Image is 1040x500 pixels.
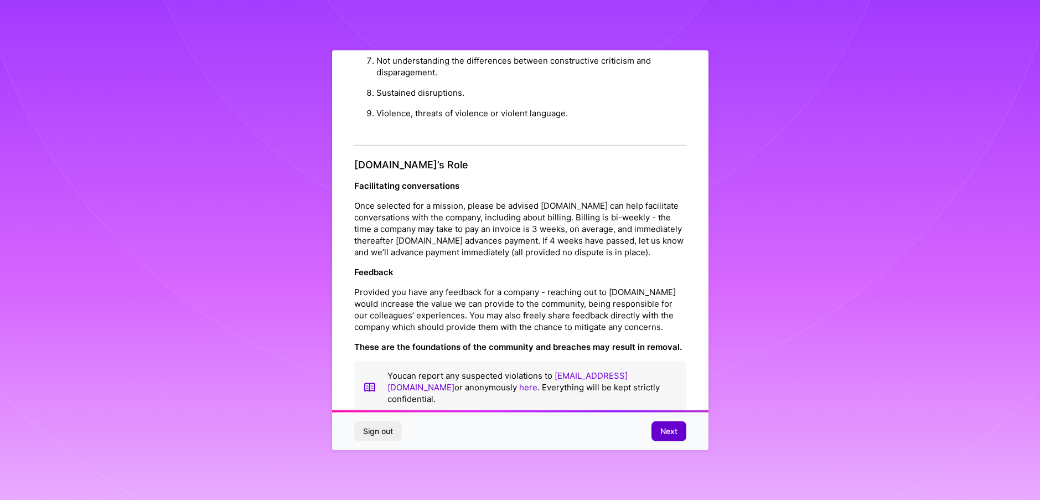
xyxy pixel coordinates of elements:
li: Violence, threats of violence or violent language. [376,103,686,123]
p: You can report any suspected violations to or anonymously . Everything will be kept strictly conf... [387,370,677,405]
li: Sustained disruptions. [376,83,686,103]
strong: These are the foundations of the community and breaches may result in removal. [354,342,682,352]
a: [EMAIL_ADDRESS][DOMAIN_NAME] [387,370,628,393]
li: Not understanding the differences between constructive criticism and disparagement. [376,50,686,83]
p: Once selected for a mission, please be advised [DOMAIN_NAME] can help facilitate conversations wi... [354,200,686,258]
a: here [519,382,537,393]
strong: Facilitating conversations [354,181,459,191]
img: book icon [363,370,376,405]
strong: Feedback [354,267,394,277]
button: Next [651,421,686,441]
button: Sign out [354,421,402,441]
span: Sign out [363,426,393,437]
p: Provided you have any feedback for a company - reaching out to [DOMAIN_NAME] would increase the v... [354,286,686,333]
h4: [DOMAIN_NAME]’s Role [354,159,686,171]
span: Next [660,426,677,437]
